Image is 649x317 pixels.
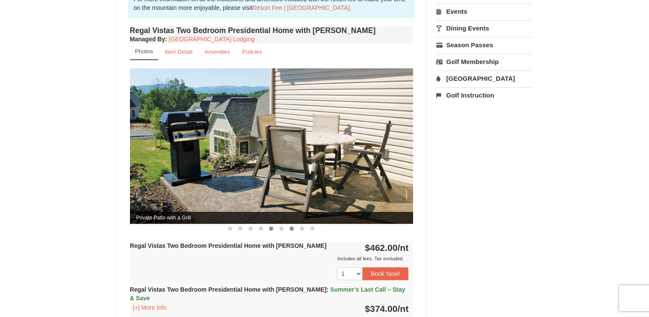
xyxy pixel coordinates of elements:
span: Managed By [130,36,165,43]
a: [GEOGRAPHIC_DATA] [436,70,532,86]
a: Season Passes [436,37,532,53]
strong: Regal Vistas Two Bedroom Presidential Home with [PERSON_NAME] [130,286,405,302]
button: [+] More Info [130,303,170,312]
a: Policies [236,43,268,60]
a: Golf Membership [436,54,532,70]
a: Photos [130,43,158,60]
span: $374.00 [365,304,398,314]
a: Amenities [199,43,236,60]
span: /nt [398,304,409,314]
a: Dining Events [436,20,532,36]
small: Photos [135,48,153,55]
a: Events [436,3,532,19]
span: Summer’s Last Call – Stay & Save [130,286,405,302]
small: Item Detail [165,49,193,55]
span: : [326,286,329,293]
span: /nt [398,243,409,253]
div: Includes all fees. Tax excluded. [130,254,409,263]
a: Item Detail [159,43,198,60]
a: Golf Instruction [436,87,532,103]
a: Resort Fee | [GEOGRAPHIC_DATA] [253,4,350,11]
a: [GEOGRAPHIC_DATA] Lodging [169,36,254,43]
strong: Regal Vistas Two Bedroom Presidential Home with [PERSON_NAME] [130,242,326,249]
strong: $462.00 [365,243,409,253]
small: Policies [242,49,262,55]
span: Private Patio with a Grill [130,212,413,224]
img: Private Patio with a Grill [130,68,413,223]
small: Amenities [205,49,230,55]
h4: Regal Vistas Two Bedroom Presidential Home with [PERSON_NAME] [130,26,413,35]
button: Book Now! [362,267,409,280]
strong: : [130,36,167,43]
